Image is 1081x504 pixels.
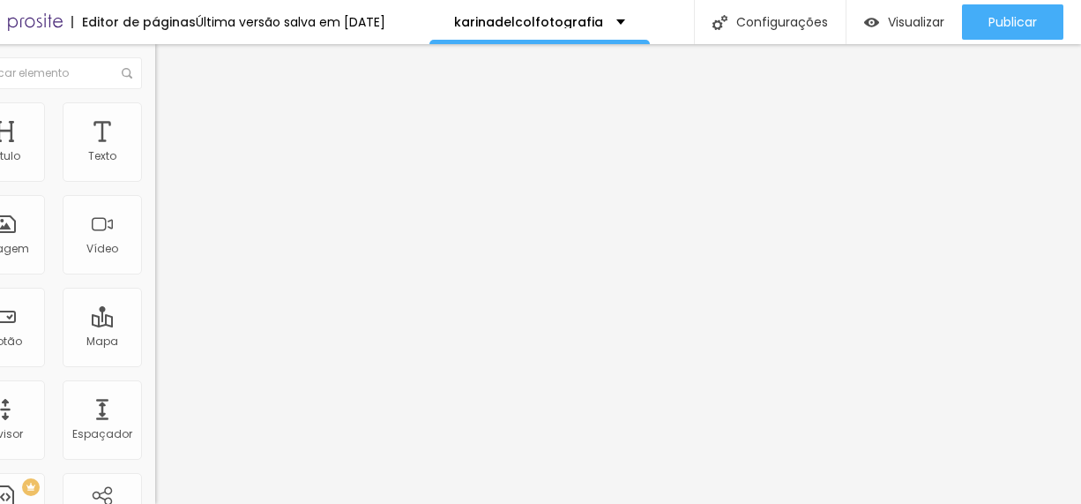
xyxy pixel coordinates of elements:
div: Vídeo [86,243,118,255]
span: Visualizar [888,15,944,29]
img: Icone [712,15,727,30]
span: Publicar [988,15,1037,29]
iframe: Editor [155,44,1081,504]
p: karinadelcolfotografia [454,16,603,28]
div: Mapa [86,335,118,348]
div: Última versão salva em [DATE] [196,16,385,28]
div: Espaçador [72,428,132,440]
img: Icone [122,68,132,79]
div: Editor de páginas [71,16,196,28]
button: Publicar [962,4,1063,40]
div: Texto [88,150,116,162]
button: Visualizar [846,4,962,40]
img: view-1.svg [864,15,879,30]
